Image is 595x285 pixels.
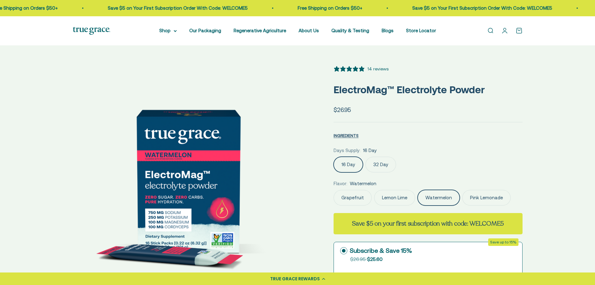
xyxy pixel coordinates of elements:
button: INGREDIENTS [334,132,359,139]
a: Our Packaging [189,28,221,33]
a: Regenerative Agriculture [234,28,286,33]
p: Save $5 on Your First Subscription Order With Code: WELCOME5 [95,4,235,12]
span: 16 Day [363,147,377,154]
a: About Us [299,28,319,33]
strong: Save $5 on your first subscription with code: WELCOME5 [352,219,504,228]
legend: Days Supply: [334,147,360,154]
div: TRUE GRACE REWARDS [270,276,320,282]
button: 5 stars, 14 ratings [334,65,389,72]
p: Save $5 on Your First Subscription Order With Code: WELCOME5 [399,4,539,12]
span: Watermelon [350,180,376,187]
summary: Shop [159,27,177,34]
a: Store Locator [406,28,436,33]
a: Quality & Testing [331,28,369,33]
a: Free Shipping on Orders $50+ [285,5,349,11]
span: INGREDIENTS [334,133,359,138]
legend: Flavor: [334,180,347,187]
sale-price: $26.95 [334,105,351,115]
p: ElectroMag™ Electrolyte Powder [334,82,523,98]
div: 14 reviews [367,65,389,72]
a: Blogs [382,28,394,33]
